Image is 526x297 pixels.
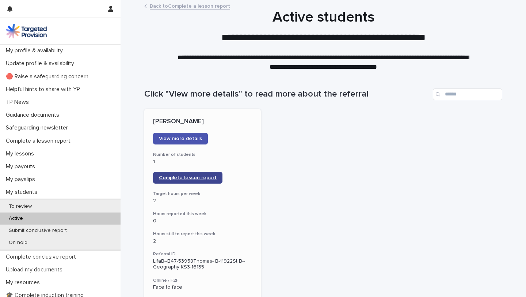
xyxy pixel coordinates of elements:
h3: Target hours per week [153,191,252,197]
span: Complete lesson report [159,175,217,180]
p: Complete a lesson report [3,138,76,144]
p: 2 [153,238,252,244]
p: 0 [153,218,252,224]
h1: Click "View more details" to read more about the referral [144,89,430,99]
p: 1 [153,159,252,165]
span: View more details [159,136,202,141]
p: Helpful hints to share with YP [3,86,86,93]
p: TP News [3,99,35,106]
p: My payouts [3,163,41,170]
p: My payslips [3,176,41,183]
p: 2 [153,198,252,204]
p: Upload my documents [3,266,68,273]
input: Search [433,89,502,100]
a: View more details [153,133,208,144]
p: My profile & availability [3,47,69,54]
p: LifaB--B47-53958Thomas- B-11922St B--Geography KS3-16135 [153,258,252,271]
p: On hold [3,240,33,246]
p: To review [3,203,38,210]
p: Safeguarding newsletter [3,124,74,131]
h1: Active students [144,8,502,26]
p: Submit conclusive report [3,228,73,234]
p: My resources [3,279,46,286]
p: Complete conclusive report [3,253,82,260]
a: Complete lesson report [153,172,222,184]
h3: Referral ID [153,251,252,257]
p: Update profile & availability [3,60,80,67]
p: [PERSON_NAME] [153,118,252,126]
p: Active [3,215,29,222]
h3: Number of students [153,152,252,158]
h3: Hours still to report this week [153,231,252,237]
h3: Online / F2F [153,278,252,283]
img: M5nRWzHhSzIhMunXDL62 [6,24,47,38]
p: 🔴 Raise a safeguarding concern [3,73,94,80]
p: My lessons [3,150,40,157]
p: My students [3,189,43,196]
p: Guidance documents [3,112,65,119]
h3: Hours reported this week [153,211,252,217]
a: Back toComplete a lesson report [150,1,230,10]
p: Face to face [153,284,252,290]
